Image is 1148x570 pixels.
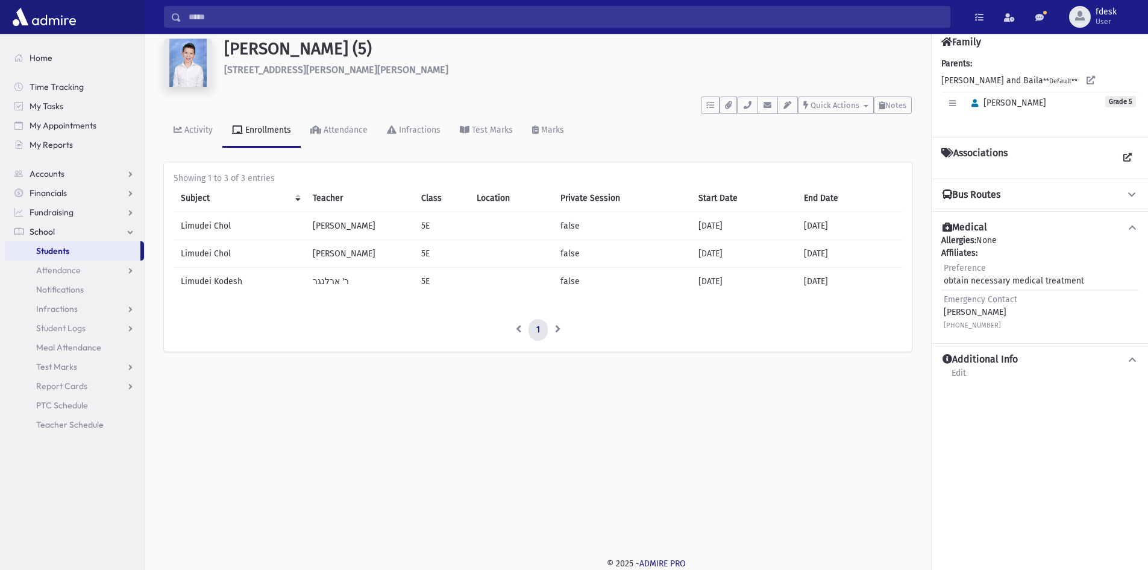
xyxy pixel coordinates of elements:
[529,319,548,341] a: 1
[174,212,306,240] td: Limudei Chol
[5,261,144,280] a: Attendance
[30,168,64,179] span: Accounts
[181,6,950,28] input: Search
[944,263,986,273] span: Preference
[306,268,413,296] td: ר' ארלנגר
[691,185,797,212] th: Start Date
[30,120,96,131] span: My Appointments
[797,185,902,212] th: End Date
[5,183,144,203] a: Financials
[5,338,144,357] a: Meal Attendance
[5,318,144,338] a: Student Logs
[5,357,144,376] a: Test Marks
[798,97,874,114] button: Quick Actions
[243,125,291,135] div: Enrollments
[941,36,981,48] h4: Family
[5,280,144,299] a: Notifications
[5,299,144,318] a: Infractions
[944,262,1084,287] div: obtain necessary medical treatment
[691,212,797,240] td: [DATE]
[36,265,81,276] span: Attendance
[164,557,1129,570] div: © 2025 -
[5,222,144,241] a: School
[30,226,55,237] span: School
[1096,17,1117,27] span: User
[174,268,306,296] td: Limudei Kodesh
[874,97,912,114] button: Notes
[691,268,797,296] td: [DATE]
[10,5,79,29] img: AdmirePro
[36,245,69,256] span: Students
[941,57,1138,127] div: [PERSON_NAME] and Baila
[797,240,902,268] td: [DATE]
[5,164,144,183] a: Accounts
[222,114,301,148] a: Enrollments
[941,189,1138,201] button: Bus Routes
[1105,96,1136,107] span: Grade 5
[944,293,1017,331] div: [PERSON_NAME]
[5,376,144,396] a: Report Cards
[377,114,450,148] a: Infractions
[691,240,797,268] td: [DATE]
[885,101,906,110] span: Notes
[539,125,564,135] div: Marks
[36,303,78,314] span: Infractions
[30,188,67,198] span: Financials
[36,419,104,430] span: Teacher Schedule
[5,97,144,116] a: My Tasks
[943,189,1000,201] h4: Bus Routes
[224,39,912,59] h1: [PERSON_NAME] (5)
[941,353,1138,366] button: Additional Info
[941,147,1008,169] h4: Associations
[639,559,686,569] a: ADMIRE PRO
[30,52,52,63] span: Home
[414,212,469,240] td: 5E
[951,366,967,388] a: Edit
[306,185,413,212] th: Teacher
[941,234,1138,334] div: None
[469,125,513,135] div: Test Marks
[966,98,1046,108] span: [PERSON_NAME]
[306,212,413,240] td: [PERSON_NAME]
[397,125,441,135] div: Infractions
[36,381,87,391] span: Report Cards
[36,284,84,295] span: Notifications
[944,294,1017,305] span: Emergency Contact
[30,139,73,150] span: My Reports
[797,212,902,240] td: [DATE]
[1096,7,1117,17] span: fdesk
[553,268,691,296] td: false
[5,415,144,434] a: Teacher Schedule
[5,241,140,261] a: Students
[182,125,213,135] div: Activity
[30,101,63,112] span: My Tasks
[943,221,987,234] h4: Medical
[224,64,912,75] h6: [STREET_ADDRESS][PERSON_NAME][PERSON_NAME]
[164,39,212,87] img: 9WVff8=
[414,240,469,268] td: 5E
[944,321,1001,329] small: [PHONE_NUMBER]
[943,353,1018,366] h4: Additional Info
[414,185,469,212] th: Class
[5,48,144,68] a: Home
[811,101,859,110] span: Quick Actions
[5,396,144,415] a: PTC Schedule
[1117,147,1138,169] a: View all Associations
[469,185,553,212] th: Location
[522,114,574,148] a: Marks
[553,240,691,268] td: false
[5,203,144,222] a: Fundraising
[36,400,88,411] span: PTC Schedule
[36,361,77,372] span: Test Marks
[174,185,306,212] th: Subject
[301,114,377,148] a: Attendance
[941,235,976,245] b: Allergies:
[450,114,522,148] a: Test Marks
[174,172,902,185] div: Showing 1 to 3 of 3 entries
[941,59,972,69] b: Parents:
[36,323,86,334] span: Student Logs
[414,268,469,296] td: 5E
[553,185,691,212] th: Private Session
[321,125,368,135] div: Attendance
[36,342,101,353] span: Meal Attendance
